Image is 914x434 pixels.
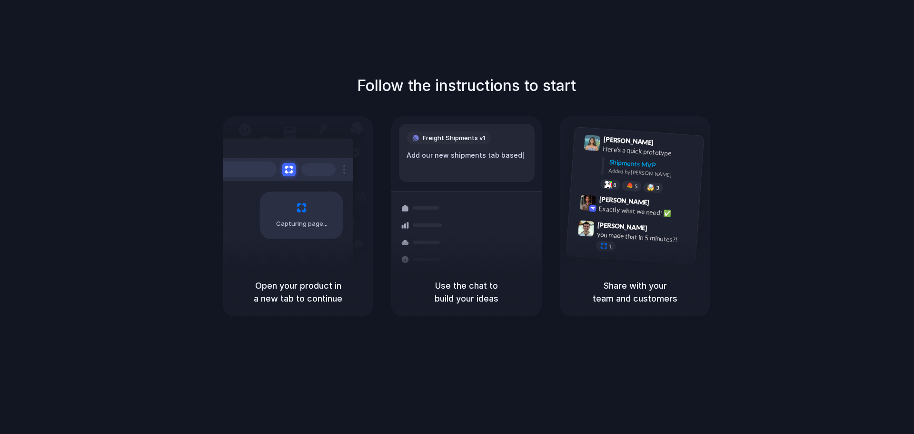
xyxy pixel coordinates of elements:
[597,220,648,233] span: [PERSON_NAME]
[652,198,672,210] span: 9:42 AM
[656,185,659,191] span: 3
[603,134,654,148] span: [PERSON_NAME]
[276,219,329,229] span: Capturing page
[647,184,655,191] div: 🤯
[423,133,485,143] span: Freight Shipments v1
[357,74,576,97] h1: Follow the instructions to start
[407,150,527,161] div: Add our new shipments tab based
[656,139,676,150] span: 9:41 AM
[609,157,697,173] div: Shipments MVP
[603,144,698,160] div: Here's a quick prototype
[596,229,692,245] div: you made that in 5 minutes?!
[650,224,670,235] span: 9:47 AM
[608,167,696,181] div: Added by [PERSON_NAME]
[609,244,612,249] span: 1
[635,184,638,189] span: 5
[234,279,362,305] h5: Open your product in a new tab to continue
[598,203,694,220] div: Exactly what we need! ✅
[571,279,699,305] h5: Share with your team and customers
[403,279,530,305] h5: Use the chat to build your ideas
[599,194,649,208] span: [PERSON_NAME]
[613,182,616,188] span: 8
